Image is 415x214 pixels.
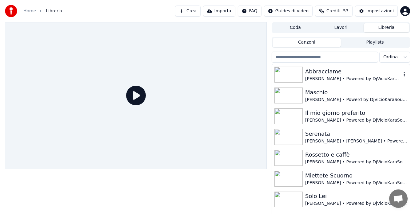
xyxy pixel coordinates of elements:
button: Playlists [341,38,409,47]
button: Importa [203,6,235,17]
div: Abbracciame [305,67,401,76]
div: [PERSON_NAME] • Powered by DjVicioKaraSoundService [305,180,407,186]
button: Libreria [364,23,409,32]
nav: breadcrumb [23,8,62,14]
button: Impostazioni [355,6,398,17]
span: 53 [343,8,349,14]
div: Il mio giorno preferito [305,109,407,117]
span: Crediti [326,8,341,14]
button: Coda [273,23,318,32]
div: [PERSON_NAME] • Powered by DjVicioKaraSoundService [305,76,401,82]
div: Solo Lei [305,192,407,200]
button: Canzoni [273,38,341,47]
div: [PERSON_NAME] • Powered by DjVicioKaraSoundService [305,159,407,165]
button: Crediti53 [315,6,353,17]
div: Serenata [305,130,407,138]
button: Lavori [318,23,364,32]
div: [PERSON_NAME] • Powered by DjVicioKaraSoundService [305,200,407,207]
button: Guides di video [264,6,313,17]
div: Miettete Scuorno [305,171,407,180]
span: Ordina [383,54,398,60]
div: Maschio [305,88,407,97]
span: Libreria [46,8,62,14]
img: youka [5,5,17,17]
div: [PERSON_NAME] • Powerd by DjVicioKaraSoundService [305,97,407,103]
div: [PERSON_NAME] • [PERSON_NAME] • Powered by DjVicioKaraSoundService [305,138,407,144]
a: Home [23,8,36,14]
div: Rossetto e caffè [305,150,407,159]
div: Impostazioni [366,8,394,14]
div: [PERSON_NAME] • Powered by DjVicioKaraSoundService [305,117,407,123]
button: Crea [175,6,200,17]
button: FAQ [238,6,261,17]
a: Aprire la chat [389,189,408,208]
